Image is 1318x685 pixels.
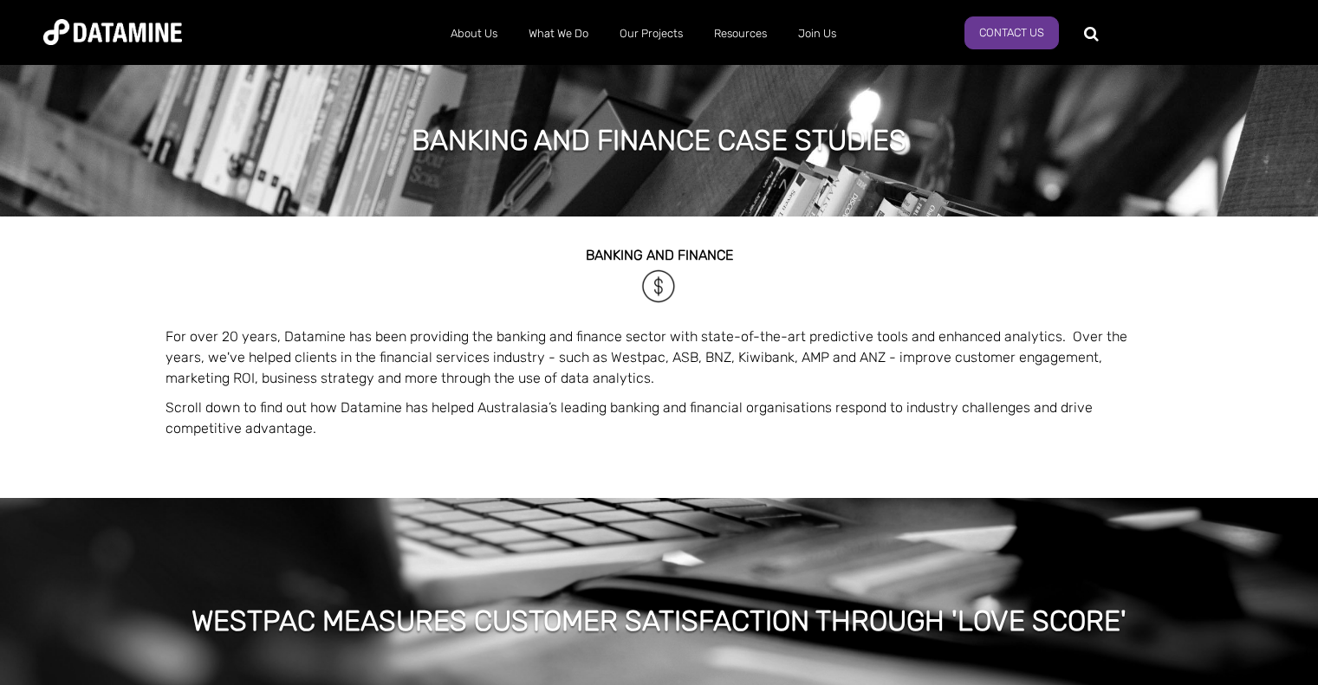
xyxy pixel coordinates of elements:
a: What We Do [513,11,604,56]
h2: BANKING and FINANCE [166,248,1153,263]
p: Scroll down to find out how Datamine has helped Australasia’s leading banking and financial organ... [166,397,1153,439]
a: Join Us [782,11,852,56]
a: Resources [698,11,782,56]
a: Our Projects [604,11,698,56]
a: Contact Us [964,16,1059,49]
a: About Us [435,11,513,56]
h1: WESTPAC MEASURES CUSTOMER SATISFACTION THROUGH 'LOVE SCORE' [192,602,1126,640]
img: Datamine [43,19,182,45]
p: For over 20 years, Datamine has been providing the banking and finance sector with state-of-the-a... [166,326,1153,389]
h1: Banking and finance case studies [412,121,906,159]
img: Banking & Financial-1 [640,267,678,306]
